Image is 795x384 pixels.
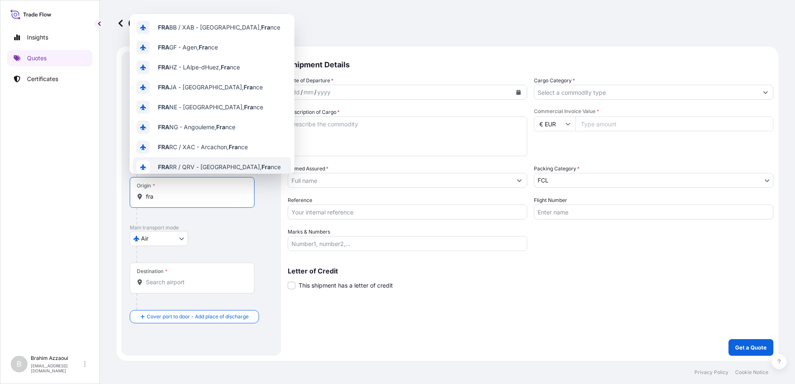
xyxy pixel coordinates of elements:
[158,23,280,32] span: BB / XAB - [GEOGRAPHIC_DATA], nce
[158,103,263,111] span: NE - [GEOGRAPHIC_DATA], nce
[31,363,82,373] p: [EMAIL_ADDRESS][DOMAIN_NAME]
[301,87,303,97] div: /
[288,52,773,76] p: Shipment Details
[221,64,230,71] b: Fra
[130,231,188,246] button: Select transport
[137,268,168,275] div: Destination
[288,268,773,274] p: Letter of Credit
[147,313,249,321] span: Cover port to door - Add place of discharge
[216,123,225,130] b: Fra
[27,54,47,62] p: Quotes
[158,123,235,131] span: NG - Angouleme, nce
[512,86,525,99] button: Calendar
[534,108,773,115] span: Commercial Invoice Value
[158,143,169,150] b: FRA
[299,281,393,290] span: This shipment has a letter of credit
[137,182,155,189] div: Origin
[146,192,244,201] input: Origin
[288,108,340,116] label: Description of Cargo
[158,143,248,151] span: RC / XAC - Arcachon, nce
[534,204,773,219] input: Enter name
[146,278,244,286] input: Destination
[158,103,169,111] b: FRA
[288,196,312,204] label: Reference
[130,224,273,231] p: Main transport mode
[534,85,758,100] input: Select a commodity type
[534,196,567,204] label: Flight Number
[158,44,169,51] b: FRA
[303,87,314,97] div: month,
[158,43,218,52] span: GF - Agen, nce
[158,163,281,171] span: RR / QRV - [GEOGRAPHIC_DATA], nce
[17,360,22,368] span: B
[262,163,271,170] b: Fra
[288,165,328,173] label: Named Assured
[158,64,169,71] b: FRA
[27,33,48,42] p: Insights
[288,76,333,85] span: Date of Departure
[288,228,330,236] label: Marks & Numbers
[314,87,316,97] div: /
[158,123,169,130] b: FRA
[735,343,767,352] p: Get a Quote
[27,75,58,83] p: Certificates
[291,87,301,97] div: day,
[158,63,240,71] span: HZ - LAlpe-dHuez, nce
[141,234,148,243] span: Air
[158,163,169,170] b: FRA
[758,85,773,100] button: Show suggestions
[512,173,527,188] button: Show suggestions
[199,44,208,51] b: Fra
[158,84,169,91] b: FRA
[538,176,548,185] span: FCL
[534,76,575,85] label: Cargo Category
[130,14,294,174] div: Show suggestions
[229,143,238,150] b: Fra
[288,204,527,219] input: Your internal reference
[735,369,768,376] p: Cookie Notice
[575,116,773,131] input: Type amount
[244,84,253,91] b: Fra
[288,173,512,188] input: Full name
[288,236,527,251] input: Number1, number2,...
[694,369,728,376] p: Privacy Policy
[116,17,189,30] p: Get a Quote
[31,355,82,362] p: Brahim Azzaoui
[534,165,580,173] span: Packing Category
[261,24,270,31] b: Fra
[158,83,263,91] span: JA - [GEOGRAPHIC_DATA], nce
[158,24,169,31] b: FRA
[244,103,253,111] b: Fra
[316,87,331,97] div: year,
